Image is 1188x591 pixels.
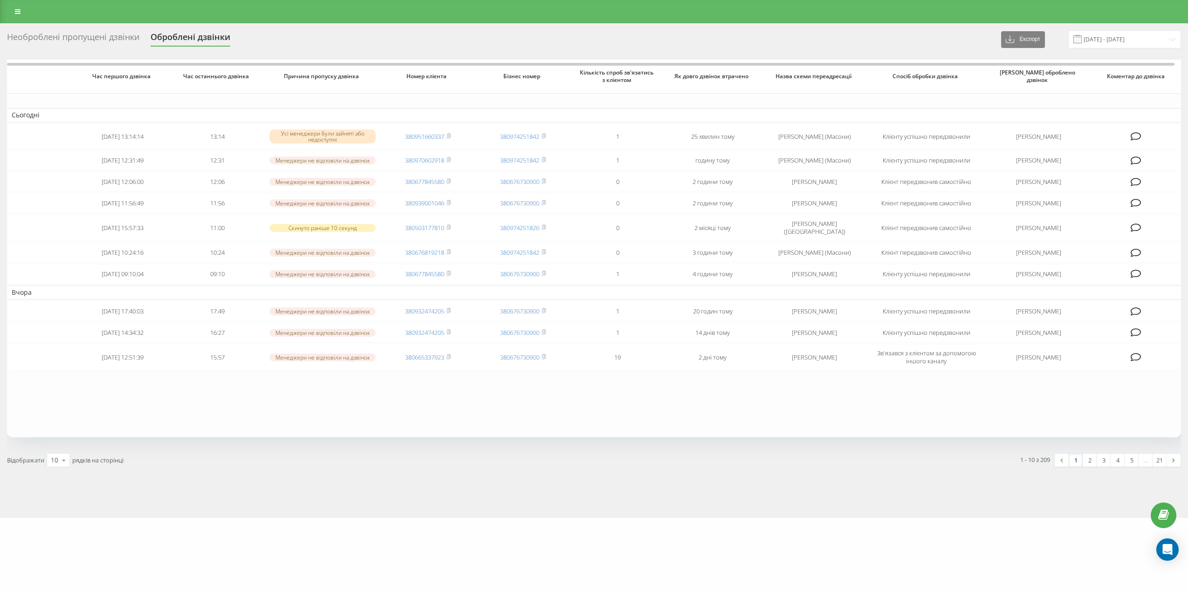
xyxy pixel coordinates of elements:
[500,307,539,315] a: 380676730900
[760,301,869,321] td: [PERSON_NAME]
[984,150,1093,170] td: [PERSON_NAME]
[984,193,1093,213] td: [PERSON_NAME]
[665,193,760,213] td: 2 години тому
[500,328,539,337] a: 380676730900
[869,323,984,342] td: Клієнту успішно передзвонили
[984,323,1093,342] td: [PERSON_NAME]
[570,264,666,284] td: 1
[72,456,124,464] span: рядків на сторінці
[170,301,265,321] td: 17:49
[500,199,539,207] a: 380676730900
[665,150,760,170] td: годину тому
[665,215,760,241] td: 2 місяці тому
[674,73,751,80] span: Як довго дзвінок втрачено
[170,172,265,191] td: 12:06
[665,323,760,342] td: 14 днів тому
[500,270,539,278] a: 380676730900
[269,249,375,257] div: Менеджери не відповіли на дзвінок
[170,323,265,342] td: 16:27
[405,224,444,232] a: 380503177810
[570,243,666,262] td: 0
[984,124,1093,149] td: [PERSON_NAME]
[7,32,139,47] div: Необроблені пропущені дзвінки
[51,455,58,465] div: 10
[500,224,539,232] a: 380974251826
[984,301,1093,321] td: [PERSON_NAME]
[869,243,984,262] td: Клієнт передзвонив самостійно
[75,172,170,191] td: [DATE] 12:06:00
[500,353,539,361] a: 380676730900
[665,264,760,284] td: 4 години тому
[877,349,976,365] span: Зв'язався з клієнтом за допомогою іншого каналу
[869,301,984,321] td: Клієнту успішно передзвонили
[869,264,984,284] td: Клієнту успішно передзвонили
[665,344,760,370] td: 2 дні тому
[405,177,444,186] a: 380677845580
[1101,73,1172,80] span: Коментар до дзвінка
[75,150,170,170] td: [DATE] 12:31:49
[760,215,869,241] td: [PERSON_NAME] ([GEOGRAPHIC_DATA])
[760,323,869,342] td: [PERSON_NAME]
[1083,454,1097,467] a: 2
[570,301,666,321] td: 1
[665,243,760,262] td: 3 години тому
[75,323,170,342] td: [DATE] 14:34:32
[75,193,170,213] td: [DATE] 11:56:49
[405,353,444,361] a: 380665337923
[405,328,444,337] a: 380932474205
[760,150,869,170] td: [PERSON_NAME] (Масони)
[760,193,869,213] td: [PERSON_NAME]
[760,124,869,149] td: [PERSON_NAME] (Масони)
[170,243,265,262] td: 10:24
[389,73,466,80] span: Номер клієнта
[570,323,666,342] td: 1
[405,248,444,257] a: 380676819218
[405,270,444,278] a: 380677845580
[269,353,375,361] div: Менеджери не відповіли на дзвінок
[770,73,859,80] span: Назва схеми переадресації
[984,172,1093,191] td: [PERSON_NAME]
[500,132,539,141] a: 380974251842
[665,124,760,149] td: 25 хвилин тому
[1153,454,1167,467] a: 21
[570,172,666,191] td: 0
[1097,454,1111,467] a: 3
[484,73,561,80] span: Бізнес номер
[984,243,1093,262] td: [PERSON_NAME]
[984,264,1093,284] td: [PERSON_NAME]
[984,344,1093,370] td: [PERSON_NAME]
[179,73,256,80] span: Час останнього дзвінка
[269,156,375,164] div: Менеджери не відповіли на дзвінок
[269,329,375,337] div: Менеджери не відповіли на дзвінок
[879,73,975,80] span: Спосіб обробки дзвінка
[570,193,666,213] td: 0
[570,215,666,241] td: 0
[170,264,265,284] td: 09:10
[1156,538,1179,561] div: Open Intercom Messenger
[984,215,1093,241] td: [PERSON_NAME]
[170,124,265,149] td: 13:14
[84,73,161,80] span: Час першого дзвінка
[269,199,375,207] div: Менеджери не відповіли на дзвінок
[7,108,1181,122] td: Сьогодні
[269,270,375,278] div: Менеджери не відповіли на дзвінок
[579,69,656,83] span: Кількість спроб зв'язатись з клієнтом
[405,132,444,141] a: 380951660337
[869,172,984,191] td: Клієнт передзвонив самостійно
[665,301,760,321] td: 20 годин тому
[500,248,539,257] a: 380974251842
[570,344,666,370] td: 19
[269,224,375,232] div: Скинуто раніше 10 секунд
[170,193,265,213] td: 11:56
[1020,455,1050,464] div: 1 - 10 з 209
[151,32,230,47] div: Оброблені дзвінки
[75,264,170,284] td: [DATE] 09:10:04
[665,172,760,191] td: 2 години тому
[75,215,170,241] td: [DATE] 15:57:33
[75,243,170,262] td: [DATE] 10:24:16
[869,150,984,170] td: Клієнту успішно передзвонили
[75,124,170,149] td: [DATE] 13:14:14
[1069,454,1083,467] a: 1
[869,193,984,213] td: Клієнт передзвонив самостійно
[269,178,375,186] div: Менеджери не відповіли на дзвінок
